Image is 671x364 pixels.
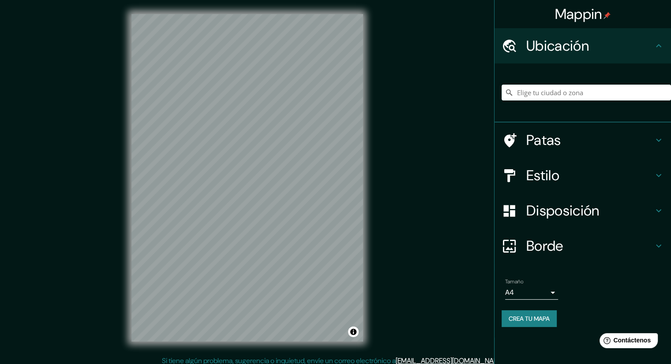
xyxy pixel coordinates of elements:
div: Estilo [495,158,671,193]
button: Activar o desactivar atribución [348,327,359,337]
div: Patas [495,123,671,158]
canvas: Mapa [131,14,363,342]
font: Patas [526,131,561,149]
font: Estilo [526,166,559,185]
input: Elige tu ciudad o zona [502,85,671,100]
div: Disposición [495,193,671,228]
font: Ubicación [526,37,589,55]
button: Crea tu mapa [502,310,557,327]
div: Borde [495,228,671,264]
img: pin-icon.png [604,12,611,19]
iframe: Lanzador de widgets de ayuda [592,330,661,354]
font: Disposición [526,201,599,220]
font: Borde [526,237,563,255]
font: Tamaño [505,278,523,285]
font: A4 [505,288,514,297]
font: Crea tu mapa [509,315,550,323]
div: A4 [505,286,558,300]
div: Ubicación [495,28,671,63]
font: Mappin [555,5,602,23]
